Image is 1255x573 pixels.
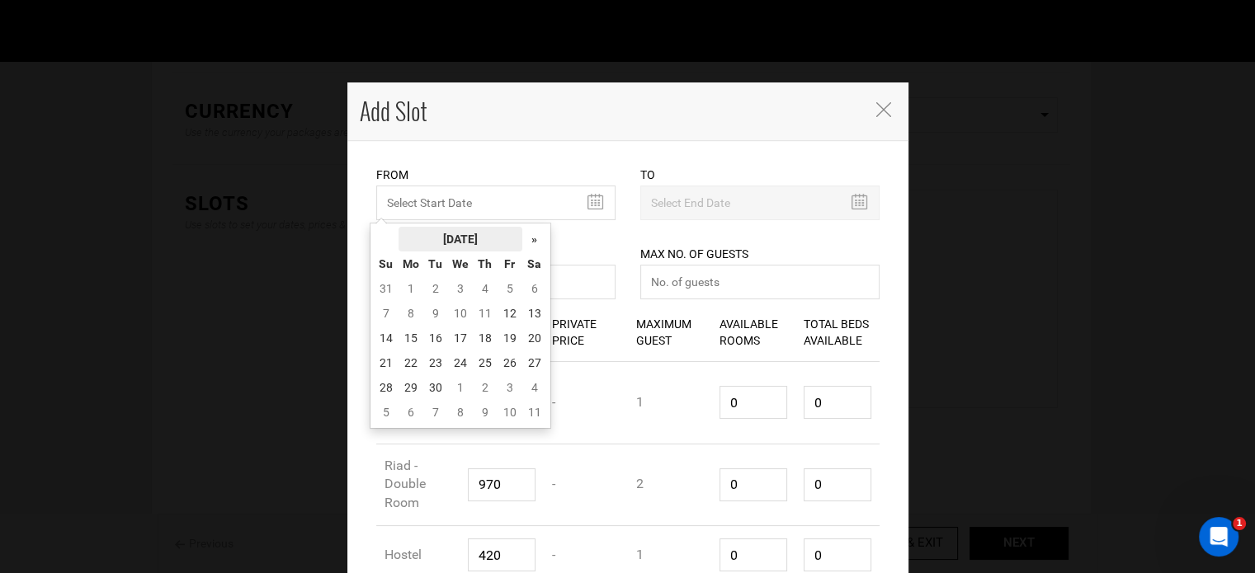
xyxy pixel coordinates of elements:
[423,326,448,350] td: 16
[498,375,522,400] td: 3
[640,167,655,183] label: To
[399,400,423,425] td: 6
[473,350,498,375] td: 25
[522,301,547,326] td: 13
[711,303,795,361] div: Available Rooms
[522,400,547,425] td: 11
[385,547,422,562] span: Hostel
[399,350,423,375] td: 22
[498,301,522,326] td: 12
[522,375,547,400] td: 4
[399,326,423,350] td: 15
[473,251,498,276] th: Th
[448,326,473,350] td: 17
[385,458,426,511] span: Riad - Double Room
[1233,517,1246,530] span: 1
[376,186,616,220] input: Select Start Date
[628,303,712,361] div: Maximum Guest
[360,95,859,128] h4: Add Slot
[473,400,498,425] td: 9
[399,227,522,251] th: [DATE]
[473,301,498,326] td: 11
[498,276,522,301] td: 5
[423,276,448,301] td: 2
[522,276,547,301] td: 6
[423,375,448,400] td: 30
[473,276,498,301] td: 4
[636,476,644,491] span: 2
[498,400,522,425] td: 10
[448,251,473,276] th: We
[1199,517,1238,557] iframe: Intercom live chat
[374,276,399,301] td: 31
[399,375,423,400] td: 29
[374,400,399,425] td: 5
[498,326,522,350] td: 19
[374,350,399,375] td: 21
[423,350,448,375] td: 23
[448,350,473,375] td: 24
[498,350,522,375] td: 26
[374,326,399,350] td: 14
[875,100,892,117] button: Close
[385,375,421,429] span: Riad - Single Room
[473,326,498,350] td: 18
[636,547,644,562] span: 1
[374,251,399,276] th: Su
[522,251,547,276] th: Sa
[448,375,473,400] td: 1
[522,350,547,375] td: 27
[423,301,448,326] td: 9
[423,400,448,425] td: 7
[544,303,628,361] div: Private Price
[636,394,644,410] span: 1
[448,301,473,326] td: 10
[448,276,473,301] td: 3
[374,375,399,400] td: 28
[522,227,547,251] th: »
[795,303,880,361] div: Total Beds Available
[448,400,473,425] td: 8
[640,265,880,299] input: No. of guests
[552,547,555,562] span: -
[552,394,555,410] span: -
[522,326,547,350] td: 20
[376,167,408,183] label: From
[640,246,748,262] label: Max No. of Guests
[423,251,448,276] th: Tu
[473,375,498,400] td: 2
[374,301,399,326] td: 7
[399,251,423,276] th: Mo
[399,301,423,326] td: 8
[552,476,555,491] span: -
[399,276,423,301] td: 1
[498,251,522,276] th: Fr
